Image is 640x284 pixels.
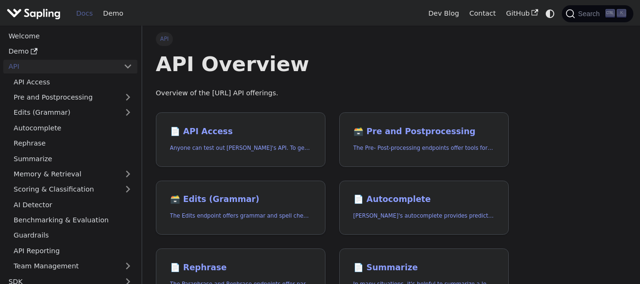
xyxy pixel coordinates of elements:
a: Team Management [9,259,137,273]
a: API Reporting [9,244,137,257]
button: Switch between dark and light mode (currently system mode) [543,7,557,20]
img: Sapling.ai [7,7,61,20]
p: Sapling's autocomplete provides predictions of the next few characters or words [353,211,495,220]
kbd: K [617,9,626,18]
button: Search (Ctrl+K) [562,5,633,22]
a: Autocomplete [9,121,137,135]
p: Overview of the [URL] API offerings. [156,88,509,99]
h2: Edits (Grammar) [170,194,312,205]
h2: API Access [170,127,312,137]
a: API [3,60,118,73]
span: API [156,32,173,46]
p: Anyone can test out Sapling's API. To get started with the API, simply: [170,144,312,153]
span: Search [575,10,605,18]
nav: Breadcrumbs [156,32,509,46]
a: Pre and Postprocessing [9,91,137,104]
p: The Pre- Post-processing endpoints offer tools for preparing your text data for ingestation as we... [353,144,495,153]
a: 📄️ API AccessAnyone can test out [PERSON_NAME]'s API. To get started with the API, simply: [156,112,325,167]
a: 🗃️ Edits (Grammar)The Edits endpoint offers grammar and spell checking. [156,181,325,235]
a: Rephrase [9,137,137,150]
a: Dev Blog [423,6,464,21]
button: Collapse sidebar category 'API' [118,60,137,73]
a: AI Detector [9,198,137,211]
h2: Summarize [353,263,495,273]
a: 🗃️ Pre and PostprocessingThe Pre- Post-processing endpoints offer tools for preparing your text d... [339,112,509,167]
h2: Autocomplete [353,194,495,205]
a: Summarize [9,152,137,165]
a: Contact [464,6,501,21]
h2: Rephrase [170,263,312,273]
a: Sapling.ai [7,7,64,20]
a: Docs [71,6,98,21]
p: The Edits endpoint offers grammar and spell checking. [170,211,312,220]
a: API Access [9,75,137,89]
a: Edits (Grammar) [9,106,137,119]
a: Demo [3,45,137,58]
a: Benchmarking & Evaluation [9,213,137,227]
h1: API Overview [156,51,509,77]
a: 📄️ Autocomplete[PERSON_NAME]'s autocomplete provides predictions of the next few characters or words [339,181,509,235]
a: Scoring & Classification [9,183,137,196]
a: Guardrails [9,229,137,242]
a: Memory & Retrieval [9,167,137,181]
h2: Pre and Postprocessing [353,127,495,137]
a: Demo [98,6,128,21]
a: GitHub [501,6,543,21]
a: Welcome [3,29,137,43]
